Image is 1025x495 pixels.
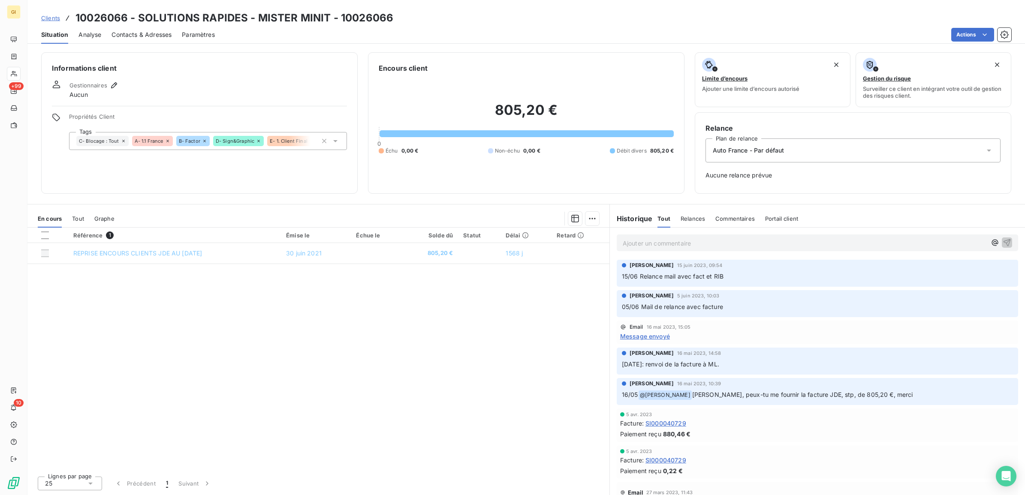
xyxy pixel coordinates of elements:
[270,138,307,144] span: E- 1. Client Final
[650,147,674,155] span: 805,20 €
[630,349,674,357] span: [PERSON_NAME]
[506,249,523,257] span: 1568 j
[622,273,724,280] span: 15/06 Relance mail avec fact et RIB
[620,456,644,465] span: Facture :
[695,52,850,107] button: Limite d’encoursAjouter une limite d’encours autorisé
[286,232,346,239] div: Émise le
[630,380,674,387] span: [PERSON_NAME]
[620,419,644,428] span: Facture :
[409,232,453,239] div: Solde dû
[996,466,1016,486] div: Open Intercom Messenger
[386,147,398,155] span: Échu
[52,63,347,73] h6: Informations client
[41,30,68,39] span: Situation
[463,232,495,239] div: Statut
[173,474,217,492] button: Suivant
[72,215,84,222] span: Tout
[135,138,163,144] span: A- 1.1 France
[713,146,784,155] span: Auto France - Par défaut
[677,293,720,298] span: 5 juin 2023, 10:03
[78,30,101,39] span: Analyse
[681,215,705,222] span: Relances
[41,15,60,21] span: Clients
[617,147,647,155] span: Débit divers
[379,63,428,73] h6: Encours client
[639,390,692,400] span: @ [PERSON_NAME]
[109,474,161,492] button: Précédent
[7,5,21,19] div: GI
[626,412,652,417] span: 5 avr. 2023
[647,324,691,330] span: 16 mai 2023, 15:05
[951,28,994,42] button: Actions
[506,232,546,239] div: Délai
[622,303,723,310] span: 05/06 Mail de relance avec facture
[657,215,670,222] span: Tout
[216,138,254,144] span: D- Sign&Graphic
[7,476,21,490] img: Logo LeanPay
[620,332,670,341] span: Message envoyé
[765,215,798,222] span: Portail client
[73,249,202,257] span: REPRISE ENCOURS CLIENTS JDE AU [DATE]
[79,138,119,144] span: C- Blocage : Tout
[610,213,653,224] h6: Historique
[630,292,674,300] span: [PERSON_NAME]
[622,391,638,398] span: 16/05
[702,75,748,82] span: Limite d’encours
[286,249,322,257] span: 30 juin 2021
[14,399,24,407] span: 10
[692,391,913,398] span: [PERSON_NAME], peux-tu me fournir la facture JDE, stp, de 805,20 €, merci
[495,147,520,155] span: Non-échu
[166,479,168,488] span: 1
[677,351,721,356] span: 16 mai 2023, 14:58
[863,85,1004,99] span: Surveiller ce client en intégrant votre outil de gestion des risques client.
[677,381,721,386] span: 16 mai 2023, 10:39
[409,249,453,258] span: 805,20 €
[45,479,52,488] span: 25
[557,232,604,239] div: Retard
[705,123,1001,133] h6: Relance
[620,466,661,475] span: Paiement reçu
[9,82,24,90] span: +99
[702,85,799,92] span: Ajouter une limite d’encours autorisé
[863,75,911,82] span: Gestion du risque
[705,171,1001,180] span: Aucune relance prévue
[161,474,173,492] button: 1
[69,82,107,89] span: Gestionnaires
[379,102,674,127] h2: 805,20 €
[630,261,674,269] span: [PERSON_NAME]
[856,52,1011,107] button: Gestion du risqueSurveiller ce client en intégrant votre outil de gestion des risques client.
[311,137,317,145] input: Ajouter une valeur
[401,147,419,155] span: 0,00 €
[626,449,652,454] span: 5 avr. 2023
[94,215,115,222] span: Graphe
[377,140,381,147] span: 0
[69,113,347,125] span: Propriétés Client
[663,429,690,438] span: 880,46 €
[715,215,755,222] span: Commentaires
[73,231,276,239] div: Référence
[179,138,200,144] span: B- Factor
[646,490,693,495] span: 27 mars 2023, 11:43
[356,232,398,239] div: Échue le
[630,324,643,330] span: Email
[663,466,683,475] span: 0,22 €
[620,429,661,438] span: Paiement reçu
[622,360,719,368] span: [DATE]: renvoi de la facture à ML.
[75,10,393,26] h3: 10026066 - SOLUTIONS RAPIDES - MISTER MINIT - 10026066
[69,90,88,99] span: Aucun
[523,147,540,155] span: 0,00 €
[106,231,114,239] span: 1
[112,30,172,39] span: Contacts & Adresses
[645,456,686,465] span: SI000040729
[41,14,60,22] a: Clients
[38,215,62,222] span: En cours
[182,30,215,39] span: Paramètres
[677,263,723,268] span: 15 juin 2023, 09:54
[645,419,686,428] span: SI000040729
